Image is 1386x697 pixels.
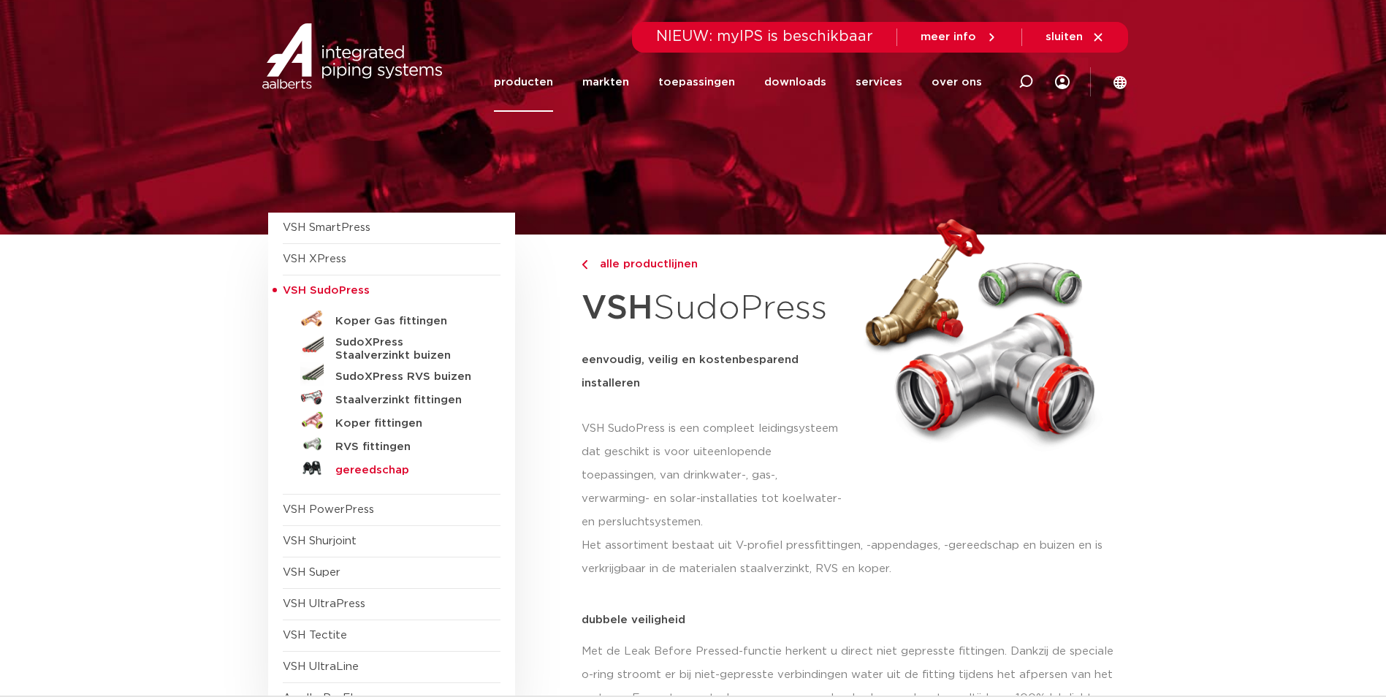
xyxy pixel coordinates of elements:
a: VSH UltraLine [283,661,359,672]
a: gereedschap [283,456,500,479]
h5: SudoXPress Staalverzinkt buizen [335,336,480,362]
h5: RVS fittingen [335,441,480,454]
h5: Koper Gas fittingen [335,315,480,328]
h5: gereedschap [335,464,480,477]
a: producten [494,53,553,112]
a: Staalverzinkt fittingen [283,386,500,409]
a: toepassingen [658,53,735,112]
span: alle productlijnen [591,259,698,270]
a: SudoXPress Staalverzinkt buizen [283,330,500,362]
span: VSH SudoPress [283,285,370,296]
a: VSH Tectite [283,630,347,641]
p: VSH SudoPress is een compleet leidingsysteem dat geschikt is voor uiteenlopende toepassingen, van... [582,417,846,534]
a: downloads [764,53,826,112]
a: VSH Super [283,567,340,578]
a: over ons [932,53,982,112]
a: VSH SmartPress [283,222,370,233]
a: VSH XPress [283,254,346,264]
p: Het assortiment bestaat uit V-profiel pressfittingen, -appendages, -gereedschap en buizen en is v... [582,534,1119,581]
p: dubbele veiligheid [582,614,1119,625]
h1: SudoPress [582,281,846,337]
h5: SudoXPress RVS buizen [335,370,480,384]
strong: VSH [582,292,653,325]
h5: Staalverzinkt fittingen [335,394,480,407]
strong: eenvoudig, veilig en kostenbesparend installeren [582,354,799,389]
nav: Menu [494,53,982,112]
a: RVS fittingen [283,433,500,456]
img: chevron-right.svg [582,260,587,270]
span: sluiten [1046,31,1083,42]
a: VSH PowerPress [283,504,374,515]
a: SudoXPress RVS buizen [283,362,500,386]
div: my IPS [1055,53,1070,112]
a: VSH Shurjoint [283,536,357,546]
a: Koper fittingen [283,409,500,433]
a: services [856,53,902,112]
span: NIEUW: myIPS is beschikbaar [656,29,873,44]
a: meer info [921,31,998,44]
span: meer info [921,31,976,42]
a: VSH UltraPress [283,598,365,609]
h5: Koper fittingen [335,417,480,430]
a: sluiten [1046,31,1105,44]
a: markten [582,53,629,112]
a: Koper Gas fittingen [283,307,500,330]
a: alle productlijnen [582,256,846,273]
